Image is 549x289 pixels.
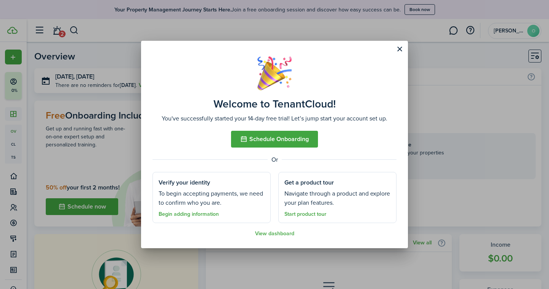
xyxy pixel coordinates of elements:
assembled-view-description: You've successfully started your 14-day free trial! Let’s jump start your account set up. [162,114,387,123]
button: Close modal [393,43,406,56]
a: Start product tour [284,211,326,217]
a: Begin adding information [159,211,219,217]
assembled-view-section-description: Navigate through a product and explore your plan features. [284,189,390,207]
assembled-view-section-description: To begin accepting payments, we need to confirm who you are. [159,189,265,207]
assembled-view-separator: Or [152,155,396,164]
button: Schedule Onboarding [231,131,318,148]
assembled-view-title: Welcome to TenantCloud! [213,98,336,110]
assembled-view-section-title: Get a product tour [284,178,334,187]
a: View dashboard [255,231,294,237]
assembled-view-section-title: Verify your identity [159,178,210,187]
img: Well done! [257,56,292,90]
